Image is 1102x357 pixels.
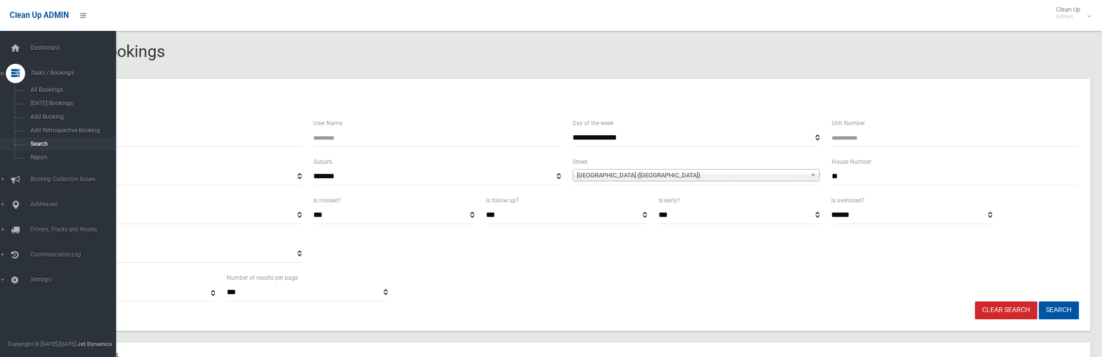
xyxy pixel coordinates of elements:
[1051,6,1090,20] span: Clean Up
[313,157,332,167] label: Suburb
[975,301,1037,319] a: Clear Search
[28,127,115,134] span: Add Retrospective Booking
[28,226,123,233] span: Drivers, Trucks and Routes
[77,341,112,347] strong: Jet Dynamics
[313,118,342,129] label: User Name
[28,141,115,147] span: Search
[28,201,123,208] span: Addresses
[28,86,115,93] span: All Bookings
[28,176,123,183] span: Booking Collection Issues
[313,195,341,206] label: Is missed?
[831,118,865,129] label: Unit Number
[659,195,680,206] label: Is early?
[573,118,614,129] label: Day of the week
[577,170,807,181] span: [GEOGRAPHIC_DATA] ([GEOGRAPHIC_DATA])
[573,157,588,167] label: Street
[28,276,123,283] span: Settings
[28,154,115,161] span: Report
[28,44,123,51] span: Dashboard
[28,100,115,107] span: [DATE] Bookings
[28,70,123,76] span: Tasks / Bookings
[28,251,123,258] span: Communication Log
[28,114,115,120] span: Add Booking
[10,11,69,20] span: Clean Up ADMIN
[831,157,871,167] label: House Number
[486,195,519,206] label: Is follow up?
[1039,301,1079,319] button: Search
[8,341,76,347] span: Copyright © [DATE]-[DATE]
[831,195,865,206] label: Is oversized?
[1056,13,1080,20] small: Admin
[227,272,298,283] label: Number of results per page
